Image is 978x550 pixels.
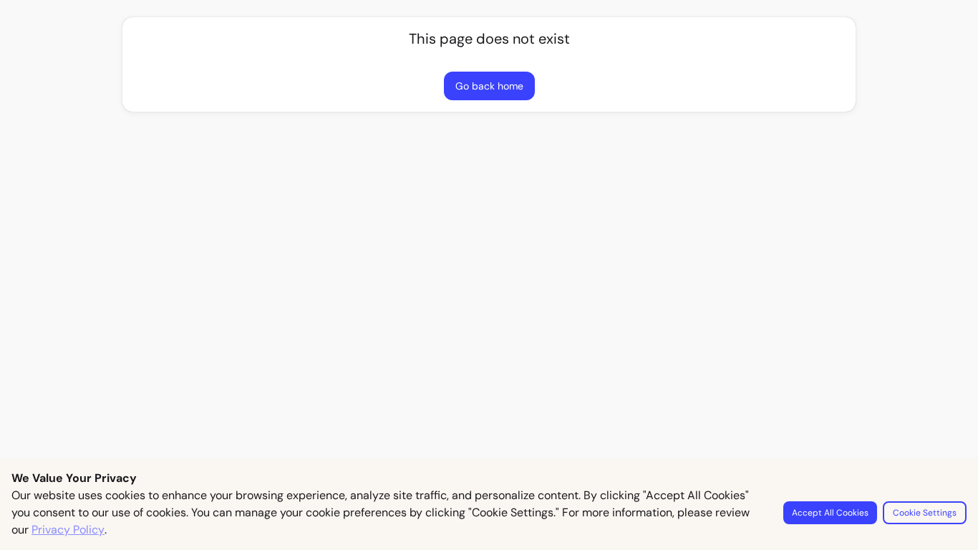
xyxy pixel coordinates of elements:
[409,29,570,49] p: This page does not exist
[11,470,967,487] p: We Value Your Privacy
[11,487,766,539] p: Our website uses cookies to enhance your browsing experience, analyze site traffic, and personali...
[444,72,535,100] button: Go back home
[32,521,105,539] a: Privacy Policy
[883,501,967,524] button: Cookie Settings
[783,501,877,524] button: Accept All Cookies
